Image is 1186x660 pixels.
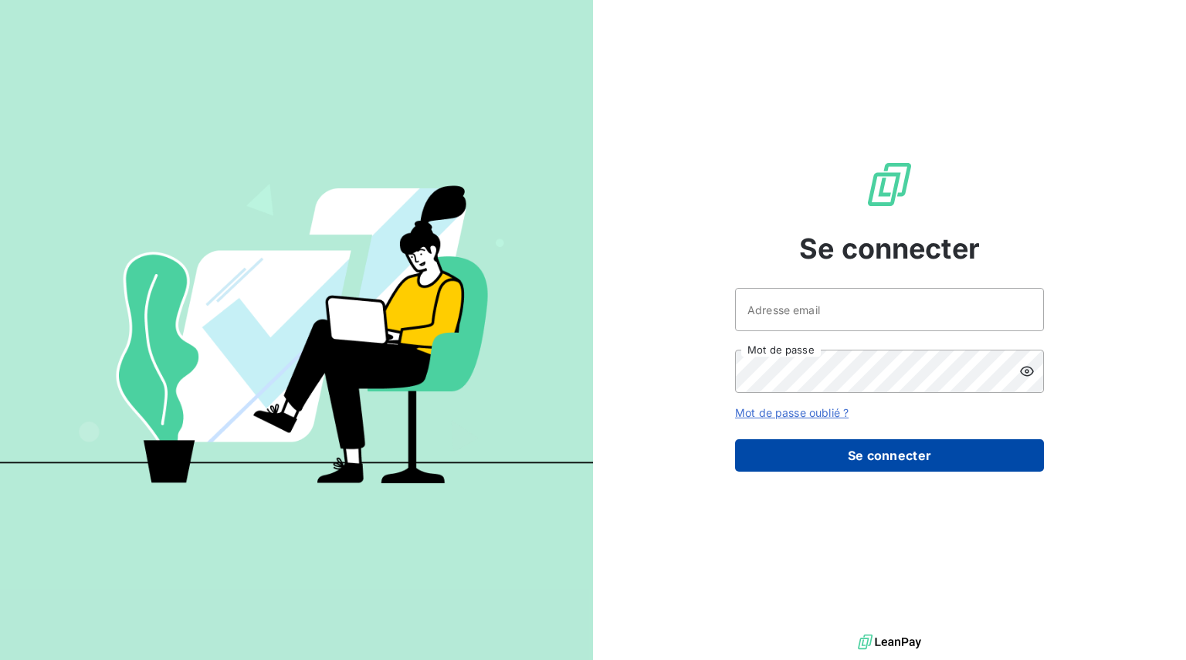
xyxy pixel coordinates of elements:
img: Logo LeanPay [865,160,914,209]
img: logo [858,631,921,654]
input: placeholder [735,288,1044,331]
button: Se connecter [735,439,1044,472]
a: Mot de passe oublié ? [735,406,849,419]
span: Se connecter [799,228,980,269]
